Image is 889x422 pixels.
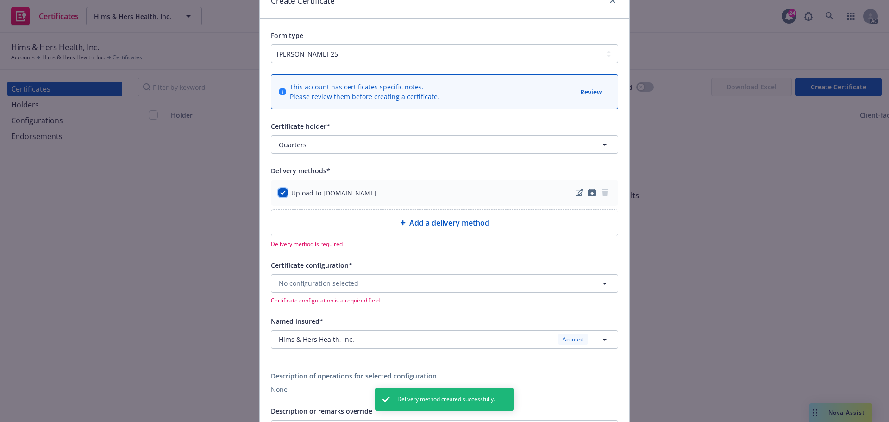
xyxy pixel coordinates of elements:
[397,395,495,403] span: Delivery method created successfully.
[279,140,307,150] span: Quarters
[290,92,439,101] div: Please review them before creating a certificate.
[291,188,376,198] div: Upload to [DOMAIN_NAME]
[279,334,354,344] span: Hims & Hers Health, Inc.
[580,88,602,96] span: Review
[587,187,598,198] a: archive
[290,82,439,92] div: This account has certificates specific notes.
[409,217,489,228] span: Add a delivery method
[271,317,323,326] span: Named insured*
[579,86,603,98] button: Review
[271,209,618,236] div: Add a delivery method
[271,371,618,381] div: Description of operations for selected configuration
[271,31,303,40] span: Form type
[271,166,330,175] span: Delivery methods*
[271,135,618,154] button: Quarters
[558,334,588,345] div: Account
[600,187,611,198] span: remove
[271,240,618,248] span: Delivery method is required
[271,274,618,293] button: No configuration selected
[271,296,618,304] span: Certificate configuration is a required field
[574,187,585,198] a: edit
[271,384,618,394] div: None
[271,407,372,416] span: Description or remarks override
[279,278,358,288] span: No configuration selected
[271,261,352,270] span: Certificate configuration*
[271,330,618,349] button: Hims & Hers Health, Inc.Account
[271,122,330,131] span: Certificate holder*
